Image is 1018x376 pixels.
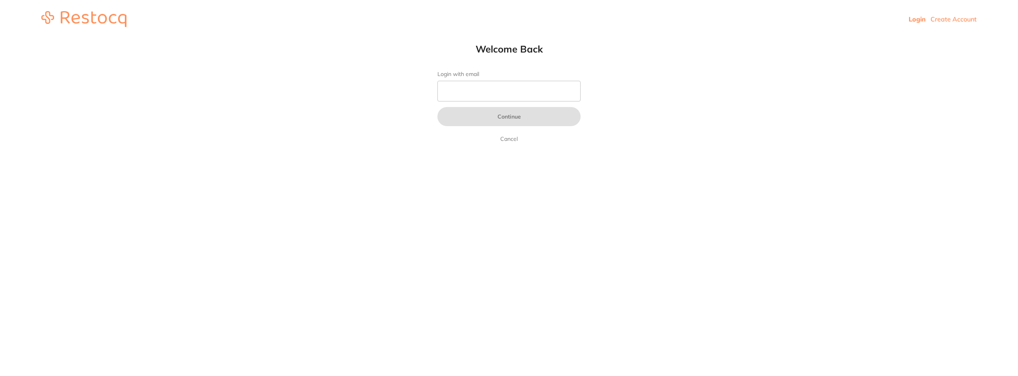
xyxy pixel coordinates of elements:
a: Cancel [499,134,519,144]
label: Login with email [437,71,581,78]
a: Login [909,15,926,23]
img: restocq_logo.svg [41,11,126,27]
button: Continue [437,107,581,126]
a: Create Account [931,15,977,23]
h1: Welcome Back [422,43,596,55]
